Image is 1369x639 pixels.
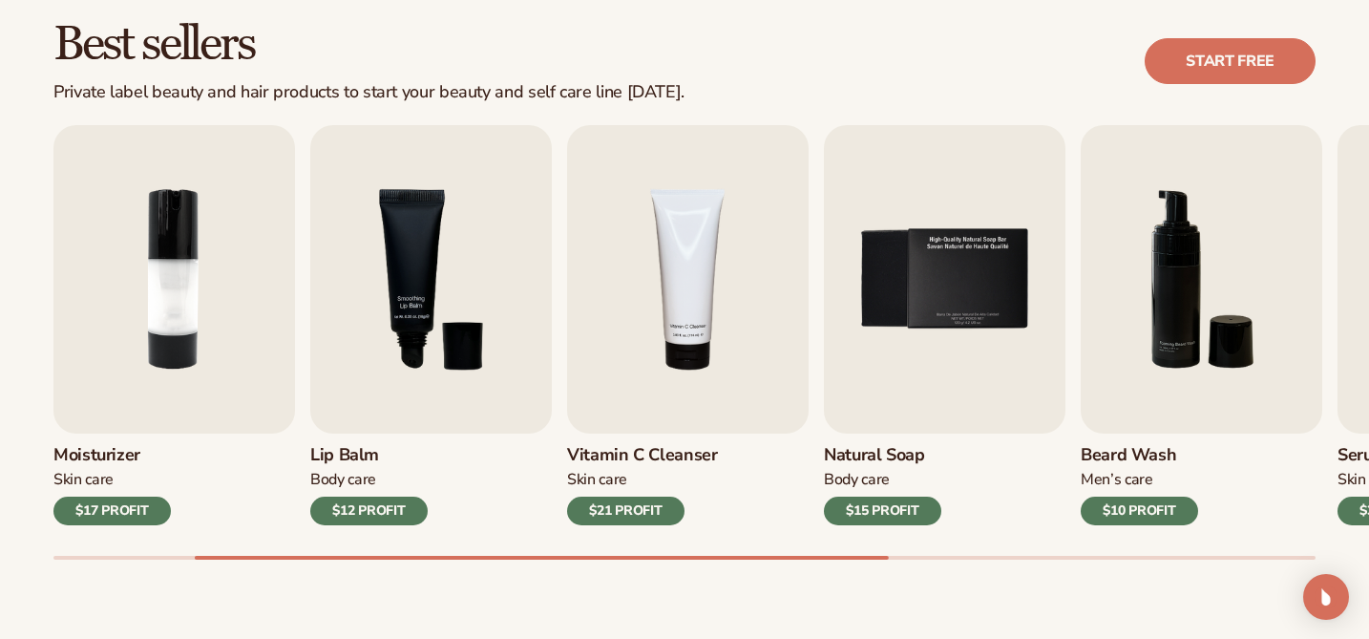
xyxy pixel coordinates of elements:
[53,497,171,525] div: $17 PROFIT
[824,497,941,525] div: $15 PROFIT
[310,125,552,525] a: 3 / 9
[53,82,684,103] div: Private label beauty and hair products to start your beauty and self care line [DATE].
[1145,38,1316,84] a: Start free
[567,125,809,525] a: 4 / 9
[53,470,171,490] div: Skin Care
[53,445,171,466] h3: Moisturizer
[1081,125,1322,525] a: 6 / 9
[824,470,941,490] div: Body Care
[310,470,428,490] div: Body Care
[1303,574,1349,620] div: Open Intercom Messenger
[824,445,941,466] h3: Natural Soap
[1081,497,1198,525] div: $10 PROFIT
[824,125,1065,525] a: 5 / 9
[310,445,428,466] h3: Lip Balm
[1081,445,1198,466] h3: Beard Wash
[567,497,684,525] div: $21 PROFIT
[1081,470,1198,490] div: Men’s Care
[567,445,718,466] h3: Vitamin C Cleanser
[53,125,295,525] a: 2 / 9
[310,497,428,525] div: $12 PROFIT
[567,470,718,490] div: Skin Care
[53,20,684,71] h2: Best sellers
